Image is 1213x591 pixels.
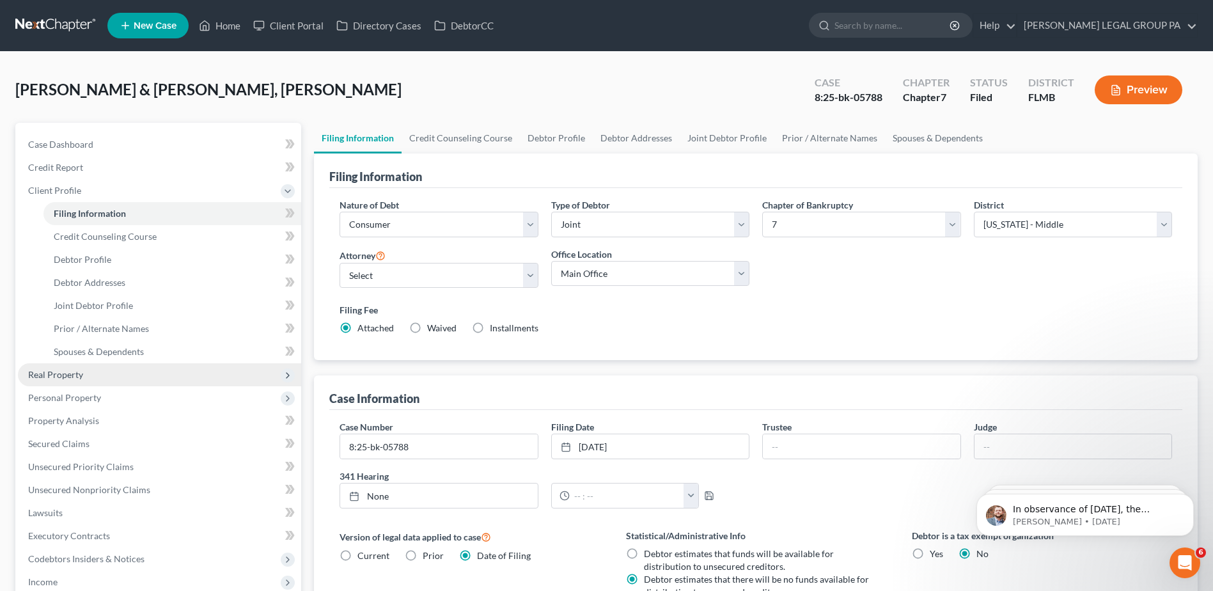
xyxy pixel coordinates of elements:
[28,415,99,426] span: Property Analysis
[520,123,593,154] a: Debtor Profile
[54,277,125,288] span: Debtor Addresses
[18,133,301,156] a: Case Dashboard
[551,198,610,212] label: Type of Debtor
[43,317,301,340] a: Prior / Alternate Names
[1196,548,1206,558] span: 6
[28,553,145,564] span: Codebtors Insiders & Notices
[428,14,500,37] a: DebtorCC
[903,90,950,105] div: Chapter
[941,91,946,103] span: 7
[28,461,134,472] span: Unsecured Priority Claims
[28,576,58,587] span: Income
[427,322,457,333] span: Waived
[28,507,63,518] span: Lawsuits
[1028,90,1074,105] div: FLMB
[1017,14,1197,37] a: [PERSON_NAME] LEGAL GROUP PA
[930,548,943,559] span: Yes
[970,90,1008,105] div: Filed
[834,13,951,37] input: Search by name...
[340,198,399,212] label: Nature of Debt
[18,478,301,501] a: Unsecured Nonpriority Claims
[644,548,834,572] span: Debtor estimates that funds will be available for distribution to unsecured creditors.
[477,550,531,561] span: Date of Filing
[54,300,133,311] span: Joint Debtor Profile
[490,322,538,333] span: Installments
[18,501,301,524] a: Lawsuits
[329,169,422,184] div: Filing Information
[54,254,111,265] span: Debtor Profile
[970,75,1008,90] div: Status
[974,434,1171,459] input: --
[340,484,537,508] a: None
[28,484,150,495] span: Unsecured Nonpriority Claims
[357,322,394,333] span: Attached
[340,420,393,434] label: Case Number
[43,271,301,294] a: Debtor Addresses
[18,432,301,455] a: Secured Claims
[552,434,749,459] a: [DATE]
[18,455,301,478] a: Unsecured Priority Claims
[340,248,386,263] label: Attorney
[329,391,419,406] div: Case Information
[973,14,1016,37] a: Help
[903,75,950,90] div: Chapter
[762,420,792,434] label: Trustee
[330,14,428,37] a: Directory Cases
[570,484,684,508] input: -- : --
[762,198,853,212] label: Chapter of Bankruptcy
[885,123,990,154] a: Spouses & Dependents
[43,225,301,248] a: Credit Counseling Course
[134,21,176,31] span: New Case
[15,80,402,98] span: [PERSON_NAME] & [PERSON_NAME], [PERSON_NAME]
[54,208,126,219] span: Filing Information
[28,162,83,173] span: Credit Report
[18,524,301,548] a: Executory Contracts
[28,392,101,403] span: Personal Property
[912,529,1172,542] label: Debtor is a tax exempt organization
[247,14,330,37] a: Client Portal
[18,409,301,432] a: Property Analysis
[815,90,882,105] div: 8:25-bk-05788
[340,529,600,544] label: Version of legal data applied to case
[551,248,612,261] label: Office Location
[43,340,301,363] a: Spouses & Dependents
[357,550,389,561] span: Current
[43,248,301,271] a: Debtor Profile
[28,185,81,196] span: Client Profile
[28,530,110,541] span: Executory Contracts
[1028,75,1074,90] div: District
[957,467,1213,556] iframe: Intercom notifications message
[340,303,1172,317] label: Filing Fee
[43,202,301,225] a: Filing Information
[18,156,301,179] a: Credit Report
[974,198,1004,212] label: District
[28,369,83,380] span: Real Property
[815,75,882,90] div: Case
[54,231,157,242] span: Credit Counseling Course
[314,123,402,154] a: Filing Information
[774,123,885,154] a: Prior / Alternate Names
[28,139,93,150] span: Case Dashboard
[763,434,960,459] input: --
[680,123,774,154] a: Joint Debtor Profile
[333,469,756,483] label: 341 Hearing
[1170,548,1200,578] iframe: Intercom live chat
[43,294,301,317] a: Joint Debtor Profile
[551,420,594,434] label: Filing Date
[974,420,997,434] label: Judge
[192,14,247,37] a: Home
[54,346,144,357] span: Spouses & Dependents
[976,548,989,559] span: No
[54,323,149,334] span: Prior / Alternate Names
[626,529,886,542] label: Statistical/Administrative Info
[423,550,444,561] span: Prior
[28,438,90,449] span: Secured Claims
[1095,75,1182,104] button: Preview
[340,434,537,459] input: Enter case number...
[402,123,520,154] a: Credit Counseling Course
[593,123,680,154] a: Debtor Addresses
